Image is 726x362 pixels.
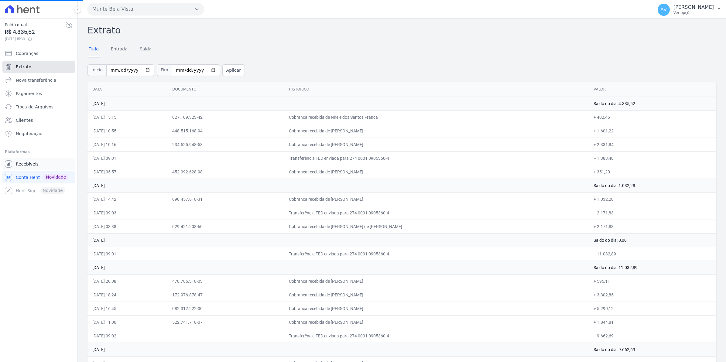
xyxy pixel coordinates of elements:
[167,220,284,233] td: 029.421.208-60
[284,329,589,343] td: Transferência TED enviada para 274 0001 0905360-4
[167,82,284,97] th: Documento
[589,233,716,247] td: Saldo do dia: 0,00
[589,288,716,302] td: + 3.302,85
[589,261,716,274] td: Saldo do dia: 11.032,89
[16,64,31,70] span: Extrato
[16,90,42,97] span: Pagamentos
[2,128,75,140] a: Negativação
[87,206,167,220] td: [DATE] 09:03
[589,274,716,288] td: + 595,11
[167,138,284,151] td: 234.525.948-58
[589,220,716,233] td: + 2.171,83
[167,110,284,124] td: 027.109.323-42
[87,329,167,343] td: [DATE] 09:02
[16,117,33,123] span: Clientes
[284,151,589,165] td: Transferência TED enviada para 274 0001 0905360-4
[87,3,204,15] button: Munte Bela Vista
[5,36,65,42] span: [DATE] 15:39
[2,61,75,73] a: Extrato
[87,110,167,124] td: [DATE] 15:15
[167,165,284,179] td: 452.092.628-98
[87,64,106,76] span: Início
[167,302,284,315] td: 082.312.222-00
[5,22,65,28] span: Saldo atual
[157,64,172,76] span: Fim
[589,343,716,356] td: Saldo do dia: 9.662,69
[87,23,716,37] h2: Extrato
[16,104,53,110] span: Troca de Arquivos
[2,114,75,126] a: Clientes
[2,158,75,170] a: Recebíveis
[87,288,167,302] td: [DATE] 18:24
[2,74,75,86] a: Nova transferência
[589,110,716,124] td: + 402,46
[87,274,167,288] td: [DATE] 20:08
[87,97,589,110] td: [DATE]
[167,288,284,302] td: 172.976.878-47
[284,315,589,329] td: Cobrança recebida de [PERSON_NAME]
[589,179,716,192] td: Saldo do dia: 1.032,28
[284,247,589,261] td: Transferência TED enviada para 274 0001 0905360-4
[284,110,589,124] td: Cobrança recebida de Nirele dos Santos Franca
[167,124,284,138] td: 448.515.168-94
[167,192,284,206] td: 090.457.618-31
[5,28,65,36] span: R$ 4.335,52
[87,220,167,233] td: [DATE] 03:38
[284,274,589,288] td: Cobrança recebida de [PERSON_NAME]
[589,192,716,206] td: + 1.032,28
[2,47,75,60] a: Cobranças
[16,77,56,83] span: Nova transferência
[2,87,75,100] a: Pagamentos
[222,64,245,76] button: Aplicar
[284,138,589,151] td: Cobrança recebida de [PERSON_NAME]
[589,97,716,110] td: Saldo do dia: 4.335,52
[284,192,589,206] td: Cobrança recebida de [PERSON_NAME]
[589,165,716,179] td: + 351,20
[284,165,589,179] td: Cobrança recebida de [PERSON_NAME]
[284,288,589,302] td: Cobrança recebida de [PERSON_NAME]
[2,171,75,183] a: Conta Hent Novidade
[284,206,589,220] td: Transferência TED enviada para 274 0001 0905360-4
[673,10,714,15] p: Ver opções
[87,315,167,329] td: [DATE] 11:00
[589,302,716,315] td: + 5.290,12
[589,206,716,220] td: − 2.171,83
[87,179,589,192] td: [DATE]
[653,1,726,18] button: SV [PERSON_NAME] Ver opções
[589,124,716,138] td: + 1.601,22
[87,261,589,274] td: [DATE]
[589,315,716,329] td: + 1.844,81
[87,343,589,356] td: [DATE]
[5,47,73,197] nav: Sidebar
[589,82,716,97] th: Valor
[2,101,75,113] a: Troca de Arquivos
[673,4,714,10] p: [PERSON_NAME]
[284,220,589,233] td: Cobrança recebida de [PERSON_NAME] de [PERSON_NAME]
[139,42,153,57] a: Saída
[87,233,589,247] td: [DATE]
[87,124,167,138] td: [DATE] 10:55
[167,315,284,329] td: 522.741.718-07
[87,247,167,261] td: [DATE] 09:01
[661,8,666,12] span: SV
[589,247,716,261] td: − 11.032,89
[87,138,167,151] td: [DATE] 10:16
[87,302,167,315] td: [DATE] 16:45
[16,161,39,167] span: Recebíveis
[43,174,68,180] span: Novidade
[87,165,167,179] td: [DATE] 05:57
[284,302,589,315] td: Cobrança recebida de [PERSON_NAME]
[284,124,589,138] td: Cobrança recebida de [PERSON_NAME]
[87,192,167,206] td: [DATE] 14:42
[284,82,589,97] th: Histórico
[5,148,73,155] div: Plataformas
[16,131,43,137] span: Negativação
[16,50,38,56] span: Cobranças
[16,174,40,180] span: Conta Hent
[589,151,716,165] td: − 1.383,48
[87,151,167,165] td: [DATE] 09:01
[589,138,716,151] td: + 2.331,84
[87,42,100,57] a: Tudo
[87,82,167,97] th: Data
[110,42,129,57] a: Entrada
